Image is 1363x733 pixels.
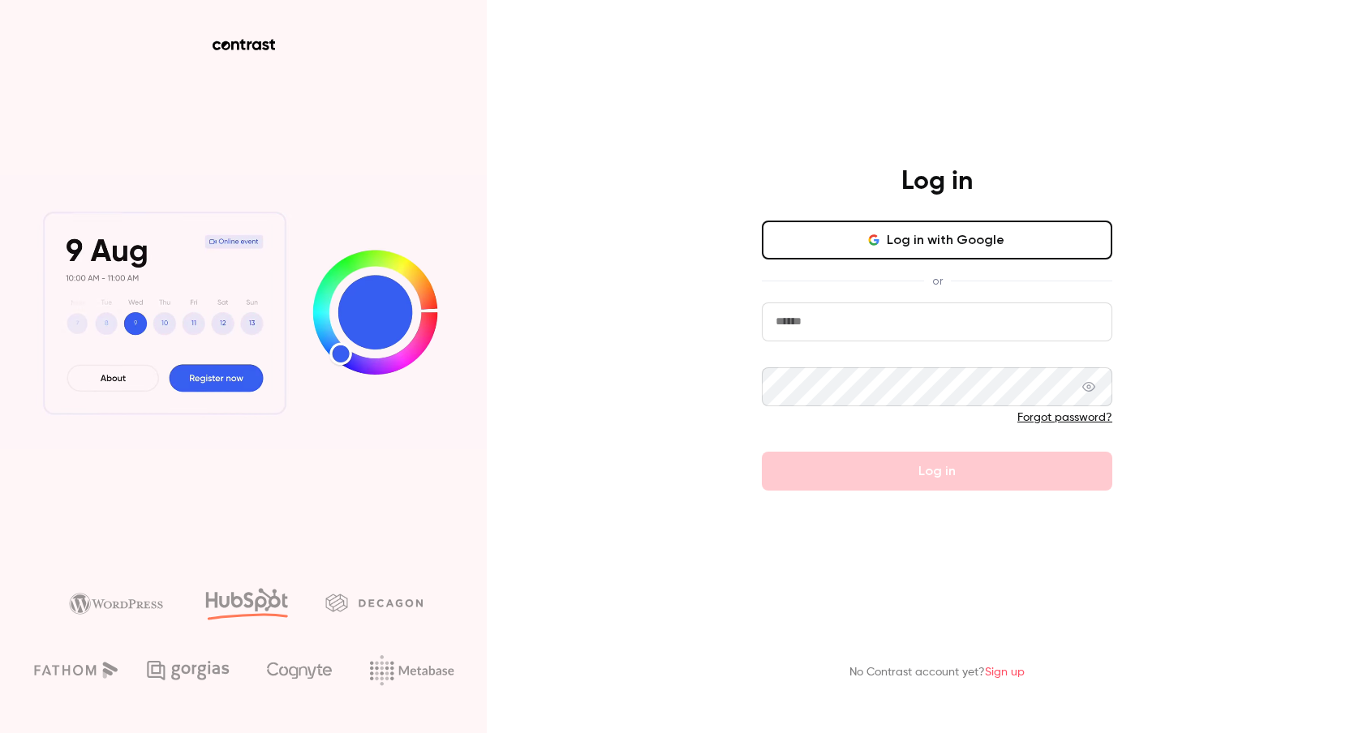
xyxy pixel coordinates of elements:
span: or [924,272,951,289]
h4: Log in [901,165,973,198]
p: No Contrast account yet? [849,664,1025,681]
img: decagon [325,594,423,611]
a: Forgot password? [1017,412,1112,423]
a: Sign up [985,667,1025,678]
button: Log in with Google [762,221,1112,259]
